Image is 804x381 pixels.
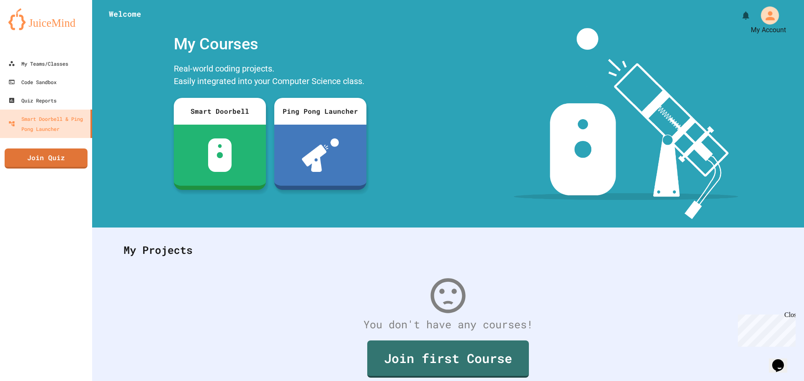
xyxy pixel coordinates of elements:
[174,98,266,125] div: Smart Doorbell
[8,114,87,134] div: Smart Doorbell & Ping Pong Launcher
[8,59,68,69] div: My Teams/Classes
[8,8,84,30] img: logo-orange.svg
[302,138,339,172] img: ppl-with-ball.png
[274,98,366,125] div: Ping Pong Launcher
[367,340,529,378] a: Join first Course
[208,138,232,172] img: sdb-white.svg
[3,3,58,53] div: Chat with us now!Close
[734,311,796,347] iframe: chat widget
[769,348,796,373] iframe: chat widget
[115,317,781,332] div: You don't have any courses!
[170,60,371,92] div: Real-world coding projects. Easily integrated into your Computer Science class.
[115,234,781,266] div: My Projects
[170,28,371,60] div: My Courses
[725,8,753,23] div: My Notifications
[8,95,57,105] div: Quiz Reports
[751,25,786,35] div: My Account
[750,4,781,27] div: My Account
[514,28,738,219] img: banner-image-my-projects.png
[8,77,57,87] div: Code Sandbox
[5,148,88,169] a: Join Quiz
